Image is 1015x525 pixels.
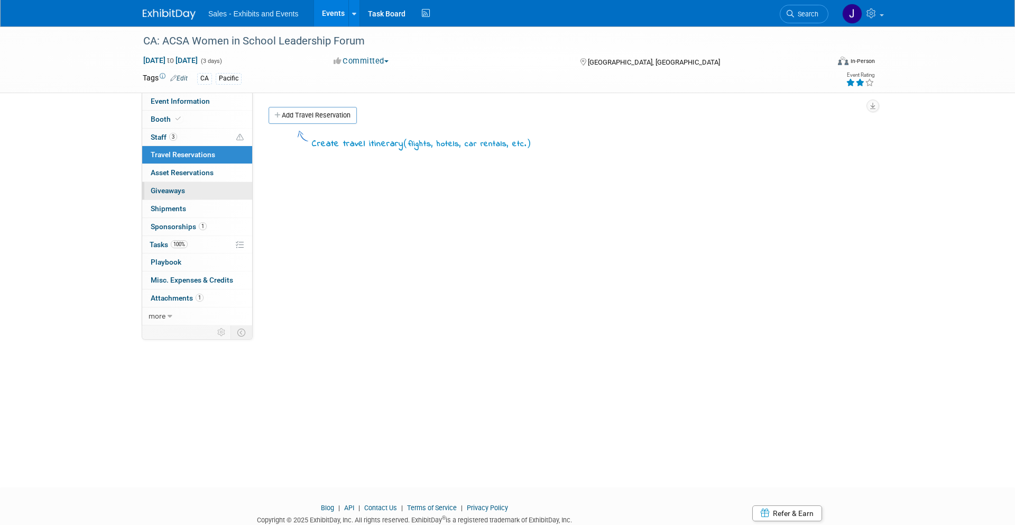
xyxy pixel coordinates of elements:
[176,116,181,122] i: Booth reservation complete
[200,58,222,65] span: (3 days)
[208,10,298,18] span: Sales - Exhibits and Events
[151,97,210,105] span: Event Information
[142,200,252,218] a: Shipments
[151,133,177,141] span: Staff
[142,254,252,271] a: Playbook
[442,515,446,521] sup: ®
[142,146,252,164] a: Travel Reservations
[321,504,334,512] a: Blog
[143,513,686,525] div: Copyright © 2025 ExhibitDay, Inc. All rights reserved. ExhibitDay is a registered trademark of Ex...
[312,137,531,151] div: Create travel itinerary
[151,115,183,123] span: Booth
[165,56,176,65] span: to
[269,107,357,124] a: Add Travel Reservation
[330,56,393,67] button: Committed
[150,240,188,249] span: Tasks
[142,93,252,110] a: Event Information
[142,271,252,289] a: Misc. Expenses & Credits
[151,258,181,266] span: Playbook
[407,504,457,512] a: Terms of Service
[151,168,214,177] span: Asset Reservations
[838,57,848,65] img: Format-Inperson.png
[408,138,527,150] span: flights, hotels, car rentals, etc.
[399,504,405,512] span: |
[142,182,252,200] a: Giveaways
[142,218,252,236] a: Sponsorships1
[458,504,465,512] span: |
[752,505,822,521] a: Refer & Earn
[766,55,875,71] div: Event Format
[151,294,204,302] span: Attachments
[142,129,252,146] a: Staff3
[142,236,252,254] a: Tasks100%
[403,138,408,148] span: (
[842,4,862,24] img: Jerika Salvador
[142,111,252,128] a: Booth
[171,240,188,248] span: 100%
[527,138,531,148] span: )
[169,133,177,141] span: 3
[142,307,252,325] a: more
[236,133,244,142] span: Potential Scheduling Conflict -- at least one attendee is tagged in another overlapping event.
[780,5,828,23] a: Search
[143,9,196,20] img: ExhibitDay
[197,73,212,84] div: CA
[151,186,185,195] span: Giveaways
[143,73,188,85] td: Tags
[151,150,215,159] span: Travel Reservations
[151,276,233,284] span: Misc. Expenses & Credits
[143,56,198,65] span: [DATE] [DATE]
[216,73,242,84] div: Pacific
[142,164,252,182] a: Asset Reservations
[149,312,165,320] span: more
[151,204,186,213] span: Shipments
[170,75,188,82] a: Edit
[140,32,813,51] div: CA: ACSA Women in School Leadership Forum
[231,325,253,339] td: Toggle Event Tabs
[846,73,874,78] div: Event Rating
[467,504,508,512] a: Privacy Policy
[199,222,207,230] span: 1
[588,58,720,66] span: [GEOGRAPHIC_DATA], [GEOGRAPHIC_DATA]
[850,57,875,65] div: In-Person
[364,504,397,512] a: Contact Us
[142,289,252,307] a: Attachments1
[794,10,818,18] span: Search
[213,325,231,339] td: Personalize Event Tab Strip
[336,504,343,512] span: |
[356,504,363,512] span: |
[151,222,207,231] span: Sponsorships
[344,504,354,512] a: API
[196,294,204,302] span: 1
